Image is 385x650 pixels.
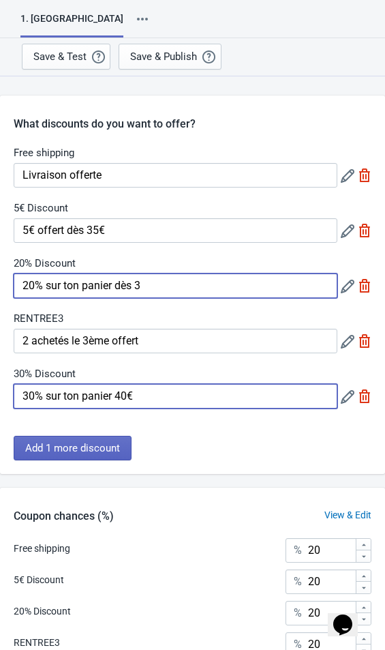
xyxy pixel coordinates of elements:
div: View & Edit [311,508,385,522]
div: 5€ Discount [14,573,64,587]
img: delete.svg [358,389,371,403]
div: % [294,605,302,621]
img: delete.svg [358,279,371,293]
label: 20% Discount [14,256,76,270]
button: Add 1 more discount [14,436,132,460]
div: % [294,542,302,559]
button: Save & Publish [119,44,221,70]
iframe: chat widget [328,595,371,636]
div: 1. [GEOGRAPHIC_DATA] [20,12,123,38]
input: Chance [307,570,355,594]
div: 20% Discount [14,604,71,619]
img: delete.svg [358,168,371,182]
button: Save & Test [22,44,110,70]
div: RENTREE3 [14,636,60,650]
div: % [294,574,302,590]
label: Free shipping [14,146,74,160]
div: Free shipping [14,542,70,556]
span: Add 1 more discount [25,443,120,454]
img: delete.svg [358,334,371,348]
label: 5€ Discount [14,201,68,215]
input: Chance [307,538,355,563]
input: Chance [307,601,355,625]
img: delete.svg [358,224,371,237]
div: Save & Test [33,51,87,62]
div: Save & Publish [130,51,197,62]
label: RENTREE3 [14,312,63,325]
label: 30% Discount [14,367,76,381]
